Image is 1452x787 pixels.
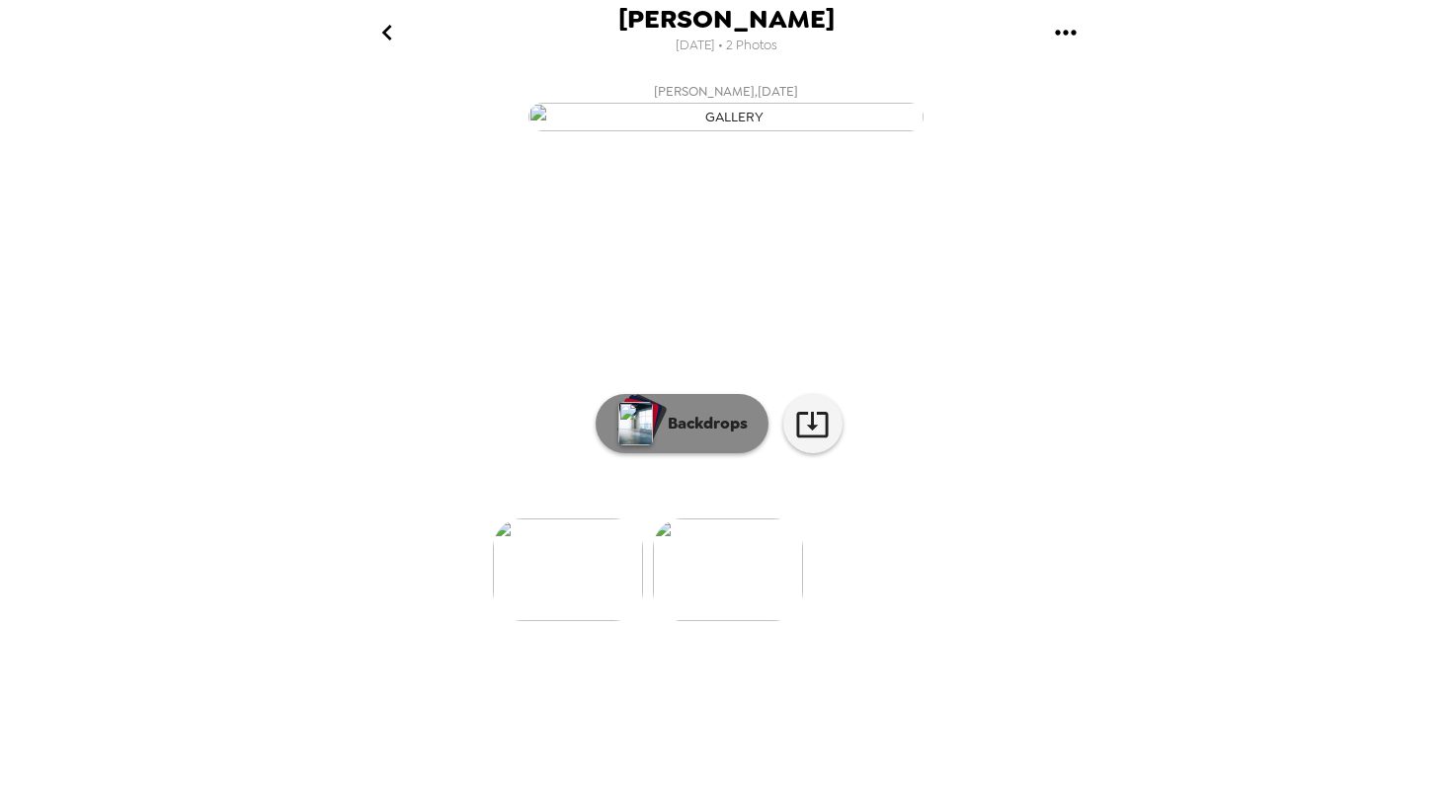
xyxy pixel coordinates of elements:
[331,74,1121,137] button: [PERSON_NAME],[DATE]
[596,394,768,453] button: Backdrops
[528,103,924,131] img: gallery
[493,518,643,621] img: gallery
[654,80,798,103] span: [PERSON_NAME] , [DATE]
[676,33,777,59] span: [DATE] • 2 Photos
[618,6,835,33] span: [PERSON_NAME]
[653,518,803,621] img: gallery
[658,412,748,435] p: Backdrops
